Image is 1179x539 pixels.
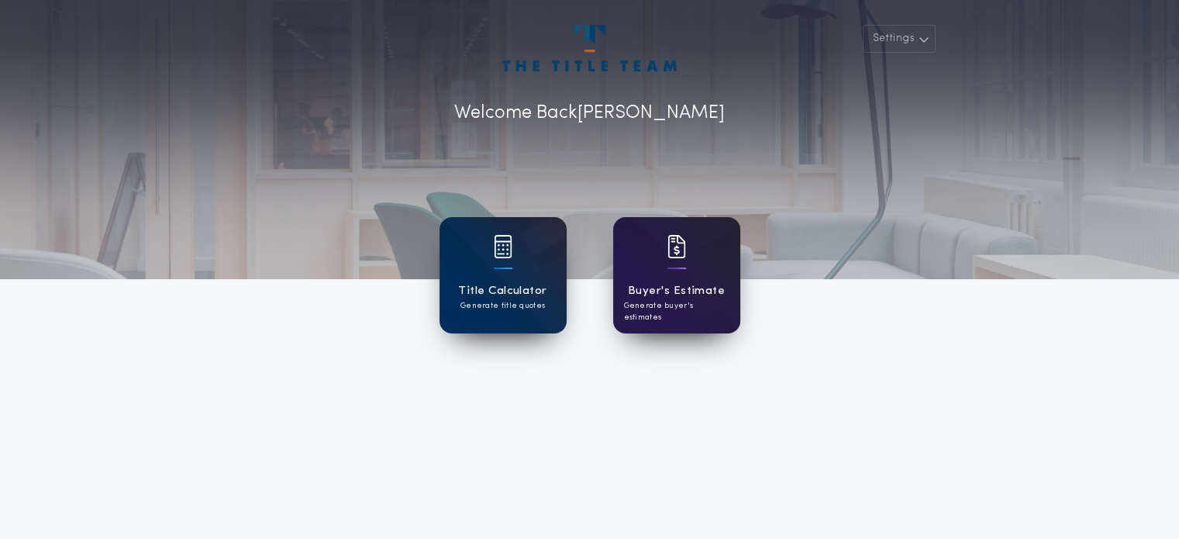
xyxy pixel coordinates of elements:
[494,235,512,258] img: card icon
[458,282,546,300] h1: Title Calculator
[667,235,686,258] img: card icon
[613,217,740,333] a: card iconBuyer's EstimateGenerate buyer's estimates
[502,25,676,71] img: account-logo
[628,282,725,300] h1: Buyer's Estimate
[440,217,567,333] a: card iconTitle CalculatorGenerate title quotes
[624,300,729,323] p: Generate buyer's estimates
[460,300,545,312] p: Generate title quotes
[863,25,936,53] button: Settings
[454,99,725,127] p: Welcome Back [PERSON_NAME]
